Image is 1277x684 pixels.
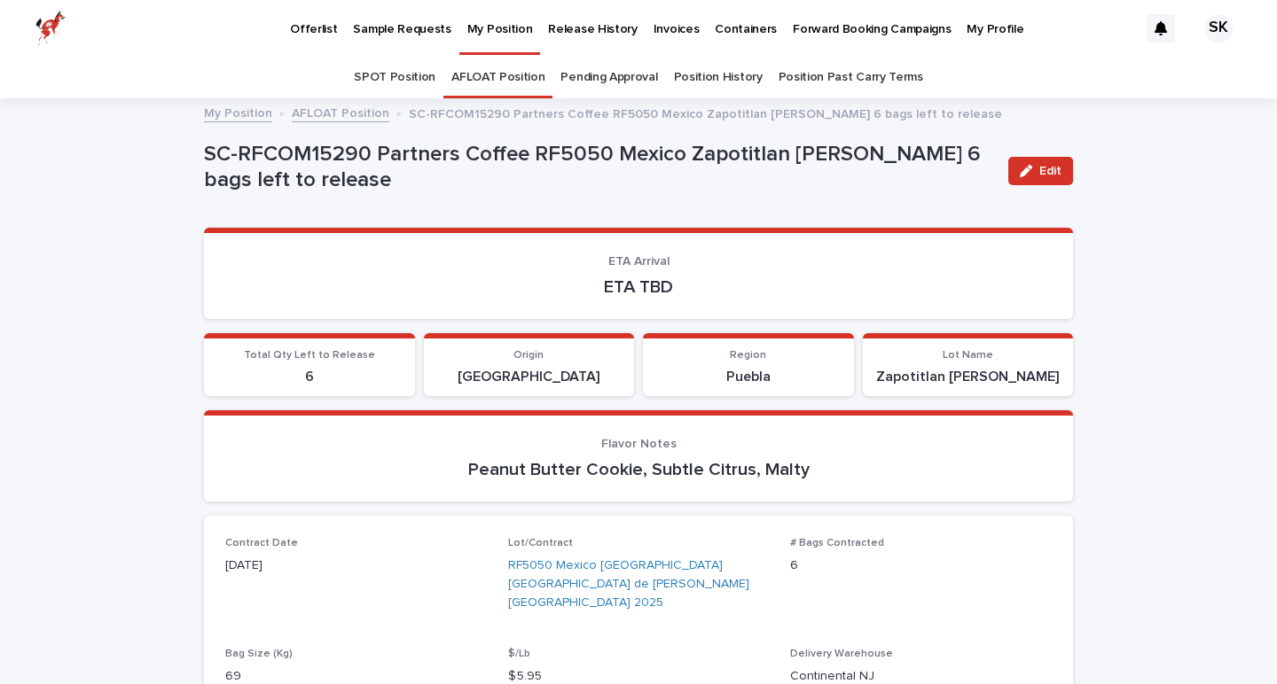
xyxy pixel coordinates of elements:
p: [GEOGRAPHIC_DATA] [435,369,624,385]
span: ETA Arrival [608,255,670,268]
p: ETA TBD [225,276,1052,298]
p: Peanut Butter Cookie, Subtle Citrus, Malty [225,459,1052,480]
span: Delivery Warehouse [790,649,893,659]
span: Edit [1039,165,1062,177]
p: 6 [790,556,1052,575]
a: Position Past Carry Terms [779,57,923,98]
p: Zapotitlan [PERSON_NAME] [874,369,1063,385]
p: SC-RFCOM15290 Partners Coffee RF5050 Mexico Zapotitlan [PERSON_NAME] 6 bags left to release [204,142,994,193]
button: Edit [1008,157,1073,185]
p: [DATE] [225,556,487,575]
span: Flavor Notes [601,438,677,450]
p: SC-RFCOM15290 Partners Coffee RF5050 Mexico Zapotitlan [PERSON_NAME] 6 bags left to release [409,103,1002,122]
a: Pending Approval [560,57,657,98]
a: SPOT Position [354,57,435,98]
span: Lot Name [943,350,993,361]
span: Region [730,350,766,361]
span: Contract Date [225,538,298,548]
img: zttTXibQQrCfv9chImQE [35,11,66,46]
span: Bag Size (Kg) [225,649,293,659]
a: AFLOAT Position [451,57,544,98]
a: AFLOAT Position [292,102,389,122]
span: # Bags Contracted [790,538,884,548]
span: Total Qty Left to Release [244,350,375,361]
div: SK [1204,14,1233,43]
a: My Position [204,102,272,122]
span: $/Lb [508,649,530,659]
a: Position History [674,57,763,98]
p: Puebla [654,369,843,385]
p: 6 [215,369,404,385]
span: Origin [513,350,544,361]
span: Lot/Contract [508,538,573,548]
a: RF5050 Mexico [GEOGRAPHIC_DATA] [GEOGRAPHIC_DATA] de [PERSON_NAME] [GEOGRAPHIC_DATA] 2025 [508,556,770,611]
